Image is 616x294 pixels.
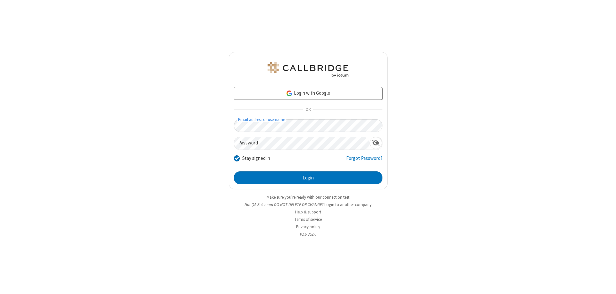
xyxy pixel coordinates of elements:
div: Show password [370,137,382,149]
a: Make sure you're ready with our connection test [267,195,349,200]
button: Login to another company [324,202,372,208]
a: Login with Google [234,87,382,100]
label: Stay signed in [242,155,270,162]
input: Email address or username [234,119,382,132]
img: QA Selenium DO NOT DELETE OR CHANGE [266,62,350,77]
button: Login [234,171,382,184]
a: Privacy policy [296,224,320,229]
img: google-icon.png [286,90,293,97]
a: Terms of service [295,217,322,222]
li: v2.6.352.0 [229,231,388,237]
a: Forgot Password? [346,155,382,167]
input: Password [234,137,370,150]
a: Help & support [295,209,321,215]
span: OR [303,105,313,114]
li: Not QA Selenium DO NOT DELETE OR CHANGE? [229,202,388,208]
